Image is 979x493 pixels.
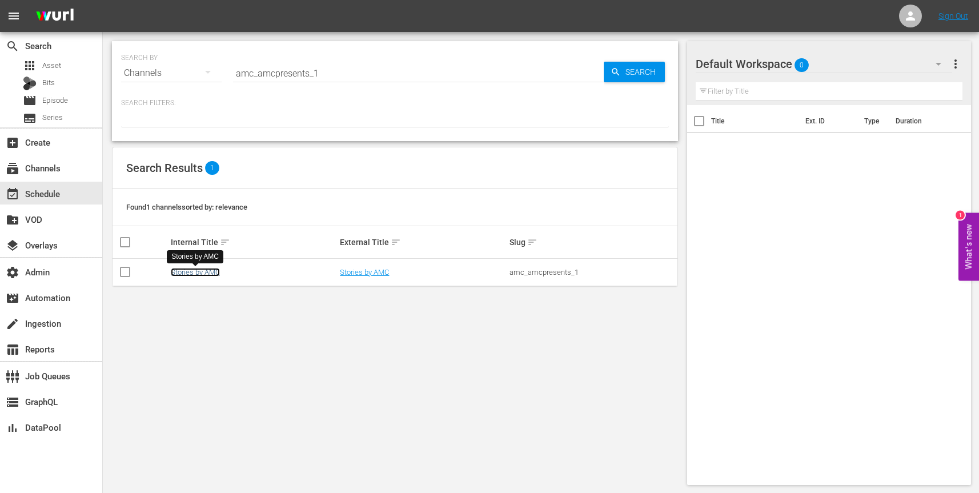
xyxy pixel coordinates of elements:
[6,39,19,53] span: Search
[391,237,401,247] span: sort
[23,59,37,73] span: Asset
[6,136,19,150] span: Create
[23,111,37,125] span: Series
[527,237,537,247] span: sort
[6,187,19,201] span: Schedule
[42,112,63,123] span: Series
[27,3,82,30] img: ans4CAIJ8jUAAAAAAAAAAAAAAAAAAAAAAAAgQb4GAAAAAAAAAAAAAAAAAAAAAAAAJMjXAAAAAAAAAAAAAAAAAAAAAAAAgAT5G...
[121,98,669,108] p: Search Filters:
[220,237,230,247] span: sort
[171,252,219,262] div: Stories by AMC
[6,421,19,435] span: DataPool
[23,94,37,107] span: Episode
[6,343,19,356] span: Reports
[6,162,19,175] span: Channels
[857,105,889,137] th: Type
[171,268,220,276] a: Stories by AMC
[889,105,957,137] th: Duration
[340,235,506,249] div: External Title
[23,77,37,90] div: Bits
[949,50,962,78] button: more_vert
[711,105,799,137] th: Title
[696,48,952,80] div: Default Workspace
[6,213,19,227] span: VOD
[799,105,858,137] th: Ext. ID
[621,62,665,82] span: Search
[126,161,203,175] span: Search Results
[171,235,337,249] div: Internal Title
[795,53,809,77] span: 0
[509,268,676,276] div: amc_amcpresents_1
[340,268,389,276] a: Stories by AMC
[938,11,968,21] a: Sign Out
[205,161,219,175] span: 1
[121,57,222,89] div: Channels
[6,370,19,383] span: Job Queues
[126,203,247,211] span: Found 1 channels sorted by: relevance
[604,62,665,82] button: Search
[956,210,965,219] div: 1
[42,60,61,71] span: Asset
[7,9,21,23] span: menu
[42,77,55,89] span: Bits
[6,291,19,305] span: Automation
[958,213,979,280] button: Open Feedback Widget
[6,317,19,331] span: Ingestion
[6,266,19,279] span: Admin
[509,235,676,249] div: Slug
[42,95,68,106] span: Episode
[6,395,19,409] span: GraphQL
[949,57,962,71] span: more_vert
[6,239,19,252] span: Overlays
